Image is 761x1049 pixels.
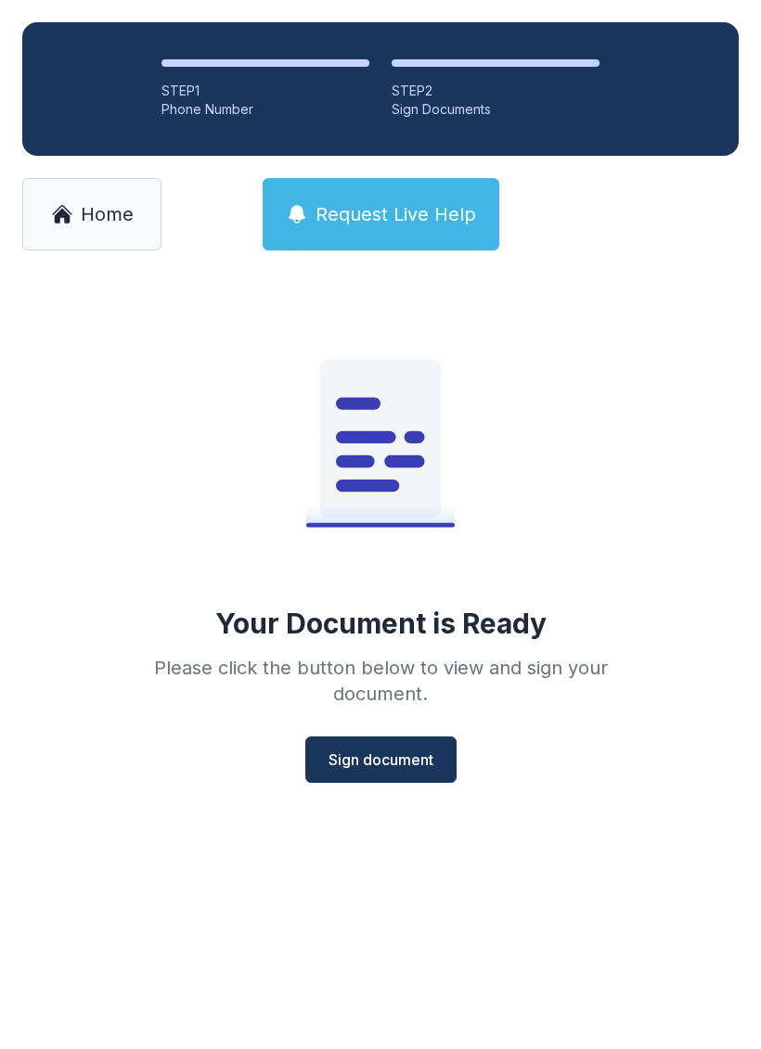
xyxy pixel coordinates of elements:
[392,100,600,119] div: Sign Documents
[329,748,433,771] span: Sign document
[81,201,134,227] span: Home
[113,655,648,707] div: Please click the button below to view and sign your document.
[215,607,547,640] div: Your Document is Ready
[392,82,600,100] div: STEP 2
[161,82,369,100] div: STEP 1
[161,100,369,119] div: Phone Number
[316,201,476,227] span: Request Live Help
